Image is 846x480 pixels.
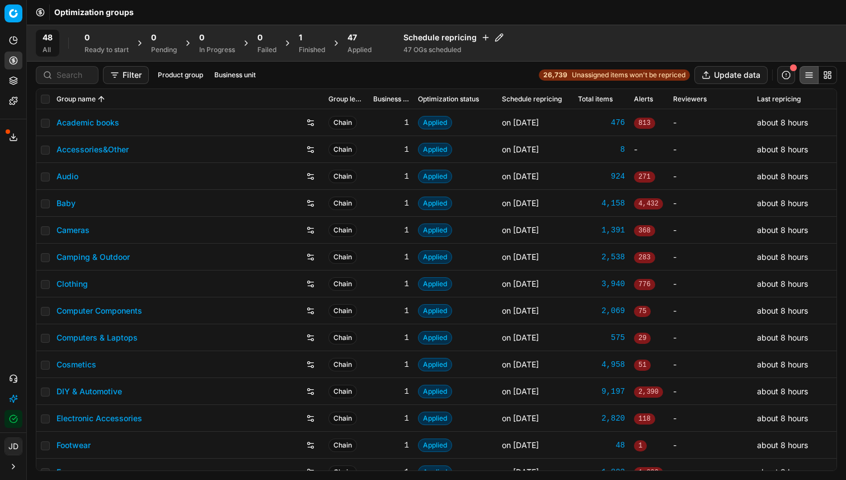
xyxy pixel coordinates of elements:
[669,244,753,271] td: -
[328,385,357,398] span: Chain
[151,32,156,43] span: 0
[634,360,651,371] span: 51
[578,359,625,370] div: 4,958
[418,385,452,398] span: Applied
[502,252,539,262] span: on [DATE]
[757,279,808,288] span: about 8 hours
[634,252,655,263] span: 283
[578,198,625,209] div: 4,158
[373,278,409,290] div: 1
[373,117,409,128] div: 1
[634,171,655,183] span: 271
[418,143,452,156] span: Applied
[634,279,655,290] span: 776
[328,277,357,291] span: Chain
[757,145,808,154] span: about 8 hours
[543,71,567,80] strong: 26,739
[328,95,364,104] span: Group level
[669,190,753,217] td: -
[418,277,452,291] span: Applied
[373,359,409,370] div: 1
[299,45,325,54] div: Finished
[502,306,539,315] span: on [DATE]
[629,136,669,163] td: -
[757,386,808,396] span: about 8 hours
[43,45,53,54] div: All
[634,225,655,236] span: 368
[757,306,808,315] span: about 8 hours
[634,333,651,344] span: 29
[373,332,409,343] div: 1
[669,109,753,136] td: -
[418,170,452,183] span: Applied
[299,32,302,43] span: 1
[328,223,357,237] span: Chain
[5,438,22,455] span: JD
[373,95,409,104] span: Business unit
[153,68,208,82] button: Product group
[669,405,753,432] td: -
[502,95,562,104] span: Schedule repricing
[669,351,753,378] td: -
[673,95,707,104] span: Reviewers
[757,360,808,369] span: about 8 hours
[502,198,539,208] span: on [DATE]
[57,69,91,81] input: Search
[418,304,452,318] span: Applied
[502,360,539,369] span: on [DATE]
[328,465,357,479] span: Chain
[578,305,625,316] a: 2,069
[578,386,625,397] div: 9,197
[347,32,357,43] span: 47
[757,252,808,262] span: about 8 hours
[328,250,357,264] span: Chain
[84,45,129,54] div: Ready to start
[57,251,130,263] a: Camping & Outdoor
[84,32,90,43] span: 0
[328,412,357,425] span: Chain
[757,440,808,450] span: about 8 hours
[757,467,808,477] span: about 8 hours
[634,306,651,317] span: 75
[502,333,539,342] span: on [DATE]
[669,432,753,459] td: -
[757,95,801,104] span: Last repricing
[199,32,204,43] span: 0
[578,144,625,155] a: 8
[57,225,90,236] a: Cameras
[418,358,452,371] span: Applied
[634,467,663,478] span: 1,803
[669,324,753,351] td: -
[257,32,262,43] span: 0
[328,197,357,210] span: Chain
[328,331,357,344] span: Chain
[578,440,625,451] a: 48
[669,378,753,405] td: -
[757,198,808,208] span: about 8 hours
[502,225,539,235] span: on [DATE]
[43,32,53,43] span: 48
[578,332,625,343] a: 575
[578,251,625,263] div: 2,538
[57,144,129,155] a: Accessories&Other
[634,95,653,104] span: Alerts
[502,386,539,396] span: on [DATE]
[757,171,808,181] span: about 8 hours
[578,95,613,104] span: Total items
[578,225,625,236] div: 1,391
[328,304,357,318] span: Chain
[669,163,753,190] td: -
[57,440,91,451] a: Footwear
[347,45,372,54] div: Applied
[151,45,177,54] div: Pending
[634,386,663,398] span: 2,390
[373,144,409,155] div: 1
[418,331,452,344] span: Applied
[578,413,625,424] div: 2,820
[257,45,276,54] div: Failed
[373,413,409,424] div: 1
[328,116,357,129] span: Chain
